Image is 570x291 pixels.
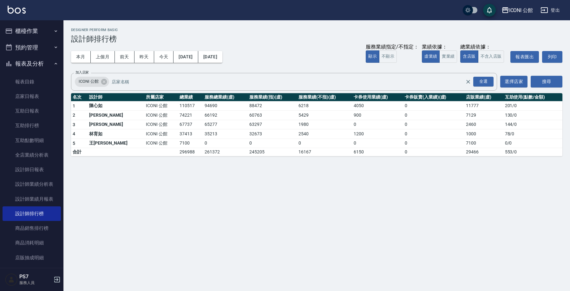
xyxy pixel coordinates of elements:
button: 昨天 [134,51,154,63]
th: 名次 [71,93,88,101]
td: 78 / 0 [503,129,562,139]
div: 業績依據： [422,44,457,50]
td: 37413 [178,129,203,139]
button: ICONI 公館 [499,4,536,17]
a: 顧客入金餘額表 [3,265,61,280]
div: ICONI 公館 [75,77,109,87]
td: 144 / 0 [503,120,562,129]
a: 設計師日報表 [3,162,61,177]
td: 0 [203,139,248,148]
button: 上個月 [91,51,115,63]
td: 0 [248,139,297,148]
table: a dense table [71,93,562,157]
td: 32673 [248,129,297,139]
button: 搜尋 [531,76,562,87]
button: 虛業績 [422,50,440,63]
span: 4 [73,131,75,136]
h2: Designer Perform Basic [71,28,562,32]
th: 服務總業績(虛) [203,93,248,101]
th: 卡券販賣(入業績)(虛) [403,93,464,101]
a: 報表目錄 [3,74,61,89]
button: 含店販 [460,50,478,63]
div: 全選 [473,77,494,87]
td: 0 / 0 [503,139,562,148]
a: 設計師業績分析表 [3,177,61,191]
button: 實業績 [439,50,457,63]
td: 7129 [464,111,503,120]
td: 1200 [352,129,403,139]
div: 服務業績指定/不指定： [366,44,419,50]
td: 0 [297,139,352,148]
td: 110517 [178,101,203,111]
h3: 設計師排行榜 [71,35,562,43]
td: 0 [403,129,464,139]
img: Logo [8,6,26,14]
td: 陳心如 [88,101,144,111]
th: 所屬店家 [144,93,178,101]
td: 60763 [248,111,297,120]
td: 63297 [248,120,297,129]
td: 67737 [178,120,203,129]
td: ICONI 公館 [144,139,178,148]
td: ICONI 公館 [144,120,178,129]
td: 0 [352,139,403,148]
td: 65277 [203,120,248,129]
span: 5 [73,141,75,146]
label: 加入店家 [75,70,89,75]
button: 不含入店販 [478,50,504,63]
a: 互助日報表 [3,104,61,118]
button: 不顯示 [379,50,397,63]
td: 0 [403,120,464,129]
td: 1000 [464,129,503,139]
button: Open [472,75,495,88]
td: 88472 [248,101,297,111]
a: 互助點數明細 [3,133,61,148]
th: 店販業績(虛) [464,93,503,101]
a: 全店業績分析表 [3,148,61,162]
td: 0 [403,139,464,148]
button: 本月 [71,51,91,63]
span: 3 [73,122,75,127]
td: 1980 [297,120,352,129]
a: 店家日報表 [3,89,61,104]
button: Clear [464,77,473,86]
td: 35213 [203,129,248,139]
td: 7100 [178,139,203,148]
button: 顯示 [366,50,379,63]
a: 店販抽成明細 [3,250,61,265]
button: 預約管理 [3,39,61,56]
td: 261372 [203,148,248,156]
div: 總業績依據： [460,44,507,50]
button: 選擇店家 [500,76,527,87]
p: 服務人員 [19,280,52,286]
td: 900 [352,111,403,120]
td: 245205 [248,148,297,156]
td: 4050 [352,101,403,111]
th: 設計師 [88,93,144,101]
span: ICONI 公館 [75,78,102,85]
td: 6150 [352,148,403,156]
td: 7100 [464,139,503,148]
a: 設計師業績月報表 [3,192,61,206]
button: [DATE] [174,51,198,63]
td: 6218 [297,101,352,111]
button: 櫃檯作業 [3,23,61,39]
td: 130 / 0 [503,111,562,120]
button: 列印 [542,51,562,63]
th: 服務業績(指)(虛) [248,93,297,101]
td: 合計 [71,148,88,156]
button: [DATE] [198,51,222,63]
td: [PERSON_NAME] [88,111,144,120]
a: 報表匯出 [510,51,539,63]
th: 卡券使用業績(虛) [352,93,403,101]
td: ICONI 公館 [144,129,178,139]
th: 服務業績(不指)(虛) [297,93,352,101]
td: 0 [403,101,464,111]
img: Person [5,273,18,286]
td: 林育如 [88,129,144,139]
td: ICONI 公館 [144,111,178,120]
td: 0 [352,120,403,129]
td: [PERSON_NAME] [88,120,144,129]
td: ICONI 公館 [144,101,178,111]
td: 94690 [203,101,248,111]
